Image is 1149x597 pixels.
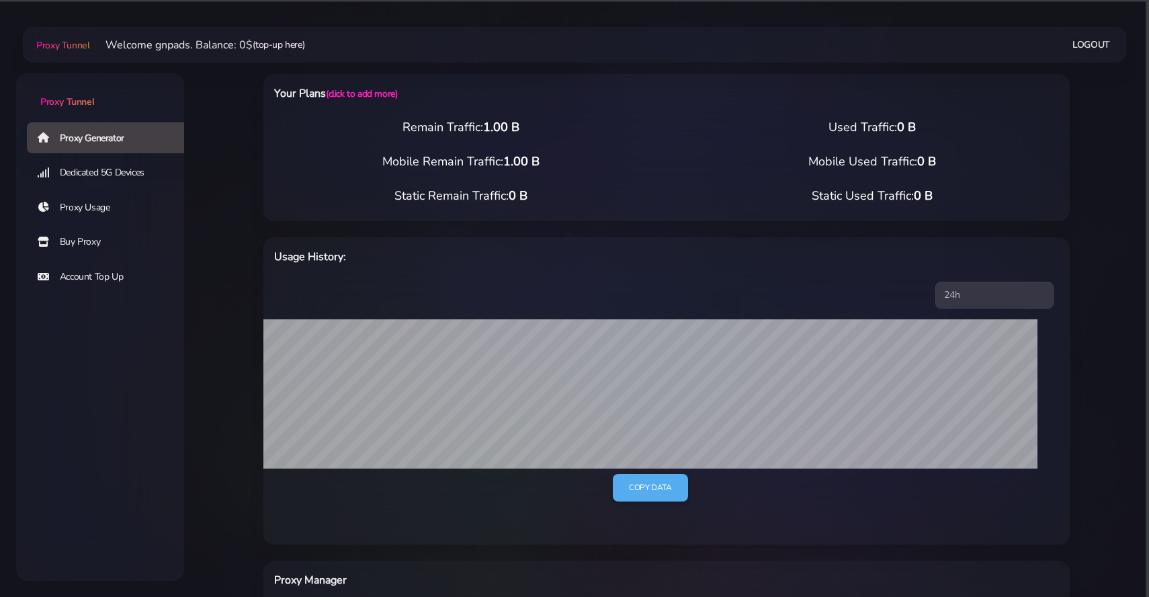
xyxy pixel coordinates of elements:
span: 1.00 B [483,119,519,135]
span: 0 B [897,119,916,135]
iframe: Webchat Widget [951,377,1132,580]
a: Copy data [613,474,687,502]
span: 0 B [914,188,933,204]
a: Dedicated 5G Devices [27,157,195,188]
div: Mobile Used Traffic: [667,153,1078,171]
span: Proxy Tunnel [40,95,94,108]
a: Buy Proxy [27,227,195,257]
div: Remain Traffic: [255,118,667,136]
h6: Proxy Manager [274,571,725,589]
div: Used Traffic: [667,118,1078,136]
h6: Usage History: [274,248,725,266]
span: 0 B [917,153,936,169]
div: Static Remain Traffic: [255,187,667,205]
span: 1.00 B [503,153,540,169]
a: (top-up here) [253,38,304,52]
li: Welcome gnpads. Balance: 0$ [89,37,304,53]
a: Proxy Tunnel [16,73,184,109]
span: Proxy Tunnel [36,39,89,52]
a: (click to add more) [326,87,397,100]
a: Account Top Up [27,262,195,292]
span: 0 B [509,188,527,204]
a: Proxy Tunnel [34,34,89,56]
h6: Your Plans [274,85,725,102]
a: Proxy Usage [27,192,195,223]
div: Static Used Traffic: [667,187,1078,205]
div: Mobile Remain Traffic: [255,153,667,171]
a: Logout [1072,32,1110,57]
a: Proxy Generator [27,122,195,153]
